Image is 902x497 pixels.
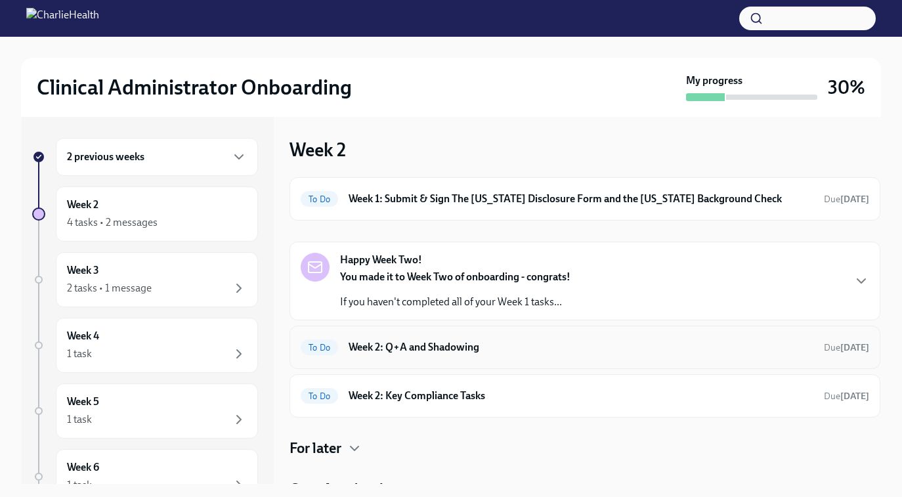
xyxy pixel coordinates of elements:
[301,385,869,406] a: To DoWeek 2: Key Compliance TasksDue[DATE]
[67,263,99,278] h6: Week 3
[56,138,258,176] div: 2 previous weeks
[824,194,869,205] span: Due
[67,478,92,492] div: 1 task
[686,74,742,88] strong: My progress
[32,252,258,307] a: Week 32 tasks • 1 message
[67,412,92,427] div: 1 task
[349,389,813,403] h6: Week 2: Key Compliance Tasks
[349,192,813,206] h6: Week 1: Submit & Sign The [US_STATE] Disclosure Form and the [US_STATE] Background Check
[824,342,869,353] span: Due
[67,460,99,475] h6: Week 6
[301,194,338,204] span: To Do
[301,343,338,353] span: To Do
[340,253,422,267] strong: Happy Week Two!
[67,329,99,343] h6: Week 4
[840,391,869,402] strong: [DATE]
[67,281,152,295] div: 2 tasks • 1 message
[840,194,869,205] strong: [DATE]
[32,318,258,373] a: Week 41 task
[32,383,258,439] a: Week 51 task
[67,150,144,164] h6: 2 previous weeks
[824,391,869,402] span: Due
[301,337,869,358] a: To DoWeek 2: Q+A and ShadowingDue[DATE]
[290,439,880,458] div: For later
[301,188,869,209] a: To DoWeek 1: Submit & Sign The [US_STATE] Disclosure Form and the [US_STATE] Background CheckDue[...
[824,341,869,354] span: September 16th, 2025 10:00
[290,138,346,162] h3: Week 2
[26,8,99,29] img: CharlieHealth
[67,198,98,212] h6: Week 2
[824,390,869,402] span: September 16th, 2025 10:00
[37,74,352,100] h2: Clinical Administrator Onboarding
[340,295,570,309] p: If you haven't completed all of your Week 1 tasks...
[828,76,865,99] h3: 30%
[301,391,338,401] span: To Do
[67,215,158,230] div: 4 tasks • 2 messages
[824,193,869,205] span: September 11th, 2025 10:00
[32,186,258,242] a: Week 24 tasks • 2 messages
[290,439,341,458] h4: For later
[349,340,813,355] h6: Week 2: Q+A and Shadowing
[840,342,869,353] strong: [DATE]
[340,270,570,283] strong: You made it to Week Two of onboarding - congrats!
[67,347,92,361] div: 1 task
[67,395,99,409] h6: Week 5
